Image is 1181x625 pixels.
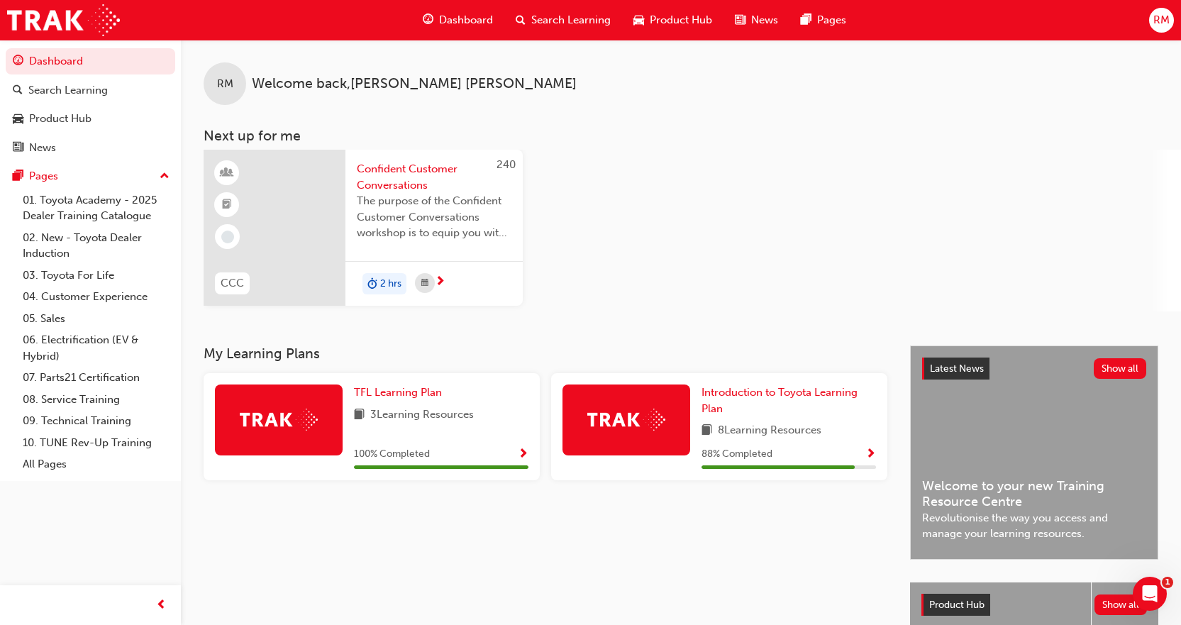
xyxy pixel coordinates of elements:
span: Dashboard [439,12,493,28]
a: 02. New - Toyota Dealer Induction [17,227,175,265]
span: 3 Learning Resources [370,406,474,424]
span: car-icon [13,113,23,126]
span: duration-icon [367,275,377,293]
span: pages-icon [801,11,811,29]
span: News [751,12,778,28]
span: Welcome back , [PERSON_NAME] [PERSON_NAME] [252,76,577,92]
span: 100 % Completed [354,446,430,463]
button: Pages [6,163,175,189]
a: pages-iconPages [789,6,858,35]
span: RM [1153,12,1170,28]
span: Latest News [930,363,984,375]
span: calendar-icon [421,275,428,292]
span: learningRecordVerb_NONE-icon [221,231,234,243]
button: DashboardSearch LearningProduct HubNews [6,45,175,163]
span: pages-icon [13,170,23,183]
img: Trak [587,409,665,431]
a: TFL Learning Plan [354,385,448,401]
span: search-icon [516,11,526,29]
span: Show Progress [518,448,528,461]
span: The purpose of the Confident Customer Conversations workshop is to equip you with tools to commun... [357,193,511,241]
span: book-icon [354,406,365,424]
span: TFL Learning Plan [354,386,442,399]
span: Product Hub [650,12,712,28]
span: 1 [1162,577,1173,588]
span: RM [217,76,233,92]
button: Show all [1094,594,1148,615]
a: 05. Sales [17,308,175,330]
iframe: Intercom live chat [1133,577,1167,611]
a: search-iconSearch Learning [504,6,622,35]
div: Search Learning [28,82,108,99]
a: 06. Electrification (EV & Hybrid) [17,329,175,367]
a: Product HubShow all [921,594,1147,616]
a: 03. Toyota For Life [17,265,175,287]
span: Confident Customer Conversations [357,161,511,193]
img: Trak [240,409,318,431]
a: news-iconNews [723,6,789,35]
button: Show Progress [518,446,528,463]
span: learningResourceType_INSTRUCTOR_LED-icon [222,164,232,182]
span: guage-icon [423,11,433,29]
span: prev-icon [156,597,167,614]
a: 04. Customer Experience [17,286,175,308]
a: car-iconProduct Hub [622,6,723,35]
a: 07. Parts21 Certification [17,367,175,389]
div: Product Hub [29,111,92,127]
span: guage-icon [13,55,23,68]
span: 8 Learning Resources [718,422,821,440]
span: news-icon [13,142,23,155]
span: next-icon [435,276,445,289]
a: 240CCCConfident Customer ConversationsThe purpose of the Confident Customer Conversations worksho... [204,150,523,306]
span: Show Progress [865,448,876,461]
a: 08. Service Training [17,389,175,411]
button: Show Progress [865,446,876,463]
button: Show all [1094,358,1147,379]
a: Introduction to Toyota Learning Plan [702,385,876,416]
a: Search Learning [6,77,175,104]
span: Product Hub [929,599,985,611]
span: 240 [497,158,516,171]
span: 2 hrs [380,276,401,292]
div: News [29,140,56,156]
a: News [6,135,175,161]
a: Latest NewsShow allWelcome to your new Training Resource CentreRevolutionise the way you access a... [910,345,1158,560]
h3: My Learning Plans [204,345,887,362]
span: Search Learning [531,12,611,28]
span: up-icon [160,167,170,186]
span: car-icon [633,11,644,29]
a: All Pages [17,453,175,475]
span: search-icon [13,84,23,97]
a: 01. Toyota Academy - 2025 Dealer Training Catalogue [17,189,175,227]
span: Revolutionise the way you access and manage your learning resources. [922,510,1146,542]
a: 09. Technical Training [17,410,175,432]
span: news-icon [735,11,745,29]
h3: Next up for me [181,128,1181,144]
span: Pages [817,12,846,28]
a: 10. TUNE Rev-Up Training [17,432,175,454]
span: booktick-icon [222,196,232,214]
a: Latest NewsShow all [922,358,1146,380]
a: Product Hub [6,106,175,132]
span: 88 % Completed [702,446,772,463]
a: Dashboard [6,48,175,74]
span: book-icon [702,422,712,440]
div: Pages [29,168,58,184]
span: Welcome to your new Training Resource Centre [922,478,1146,510]
a: guage-iconDashboard [411,6,504,35]
span: Introduction to Toyota Learning Plan [702,386,858,415]
img: Trak [7,4,120,36]
button: RM [1149,8,1174,33]
span: CCC [221,275,244,292]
